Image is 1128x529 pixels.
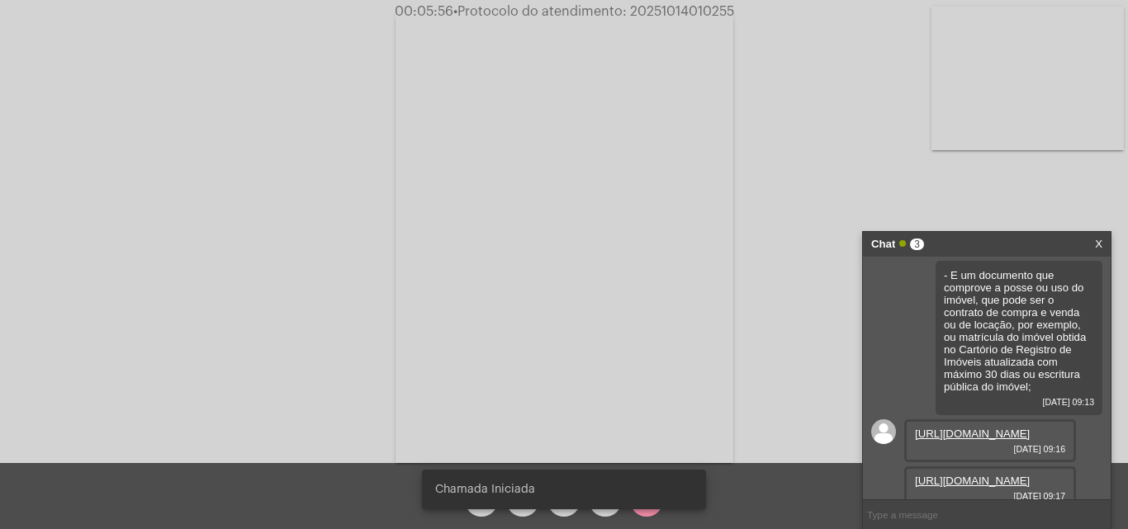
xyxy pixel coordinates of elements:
span: - E um documento que comprove a posse ou uso do imóvel, que pode ser o contrato de compra e venda... [944,269,1086,393]
span: [DATE] 09:16 [915,444,1065,454]
span: [DATE] 09:13 [944,397,1094,407]
span: Protocolo do atendimento: 20251014010255 [453,5,734,18]
a: X [1095,232,1102,257]
strong: Chat [871,232,895,257]
span: 00:05:56 [395,5,453,18]
input: Type a message [863,500,1111,529]
span: • [453,5,457,18]
span: Online [899,240,906,247]
span: 3 [910,239,924,250]
a: [URL][DOMAIN_NAME] [915,475,1030,487]
a: [URL][DOMAIN_NAME] [915,427,1030,440]
span: [DATE] 09:17 [915,491,1065,501]
span: Chamada Iniciada [435,481,535,498]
